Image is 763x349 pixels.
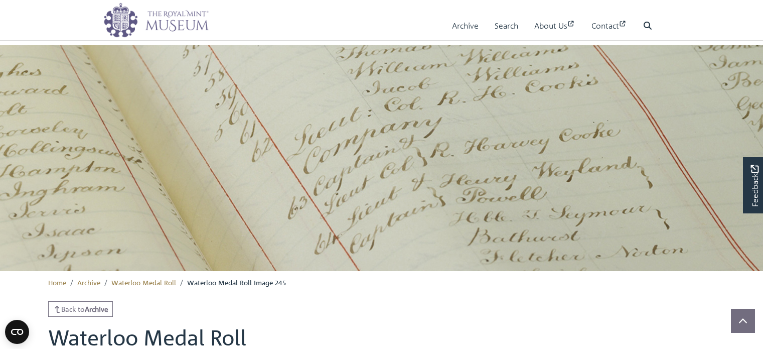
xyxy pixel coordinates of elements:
span: Waterloo Medal Roll Image 245 [187,278,286,287]
span: Feedback [748,165,760,206]
a: Search [495,12,518,40]
a: About Us [534,12,575,40]
strong: Archive [85,304,108,313]
a: Contact [591,12,627,40]
a: Archive [452,12,479,40]
a: Would you like to provide feedback? [743,157,763,213]
a: Archive [77,278,100,287]
a: Back toArchive [48,301,113,317]
img: logo_wide.png [103,3,209,38]
a: Home [48,278,66,287]
button: Open CMP widget [5,320,29,344]
a: Waterloo Medal Roll [111,278,176,287]
button: Scroll to top [731,309,755,333]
